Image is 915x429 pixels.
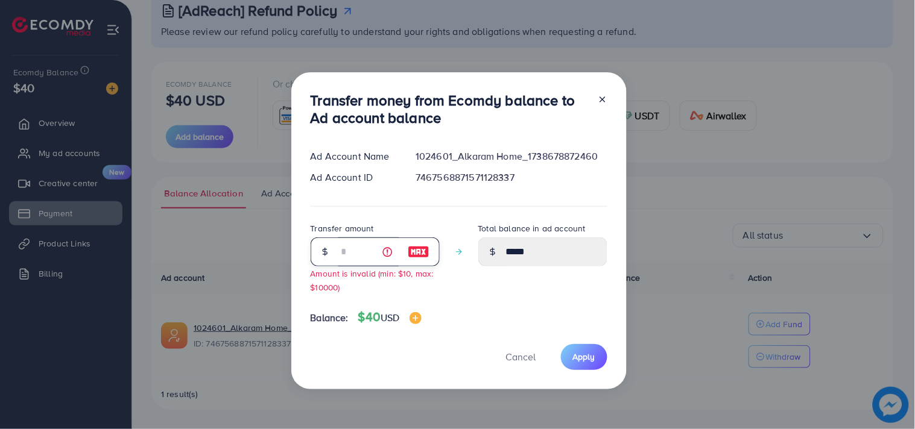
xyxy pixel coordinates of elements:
small: Amount is invalid (min: $10, max: $10000) [311,268,434,293]
div: 1024601_Alkaram Home_1738678872460 [406,149,616,163]
img: image [410,312,422,324]
label: Transfer amount [311,222,374,234]
div: Ad Account ID [301,171,407,184]
h4: $40 [358,310,422,325]
span: USD [381,311,399,324]
span: Cancel [506,350,536,363]
label: Total balance in ad account [478,222,586,234]
img: image [408,245,429,259]
span: Apply [573,351,595,363]
h3: Transfer money from Ecomdy balance to Ad account balance [311,92,588,127]
button: Cancel [491,344,551,370]
button: Apply [561,344,607,370]
div: 7467568871571128337 [406,171,616,184]
span: Balance: [311,311,349,325]
div: Ad Account Name [301,149,407,163]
